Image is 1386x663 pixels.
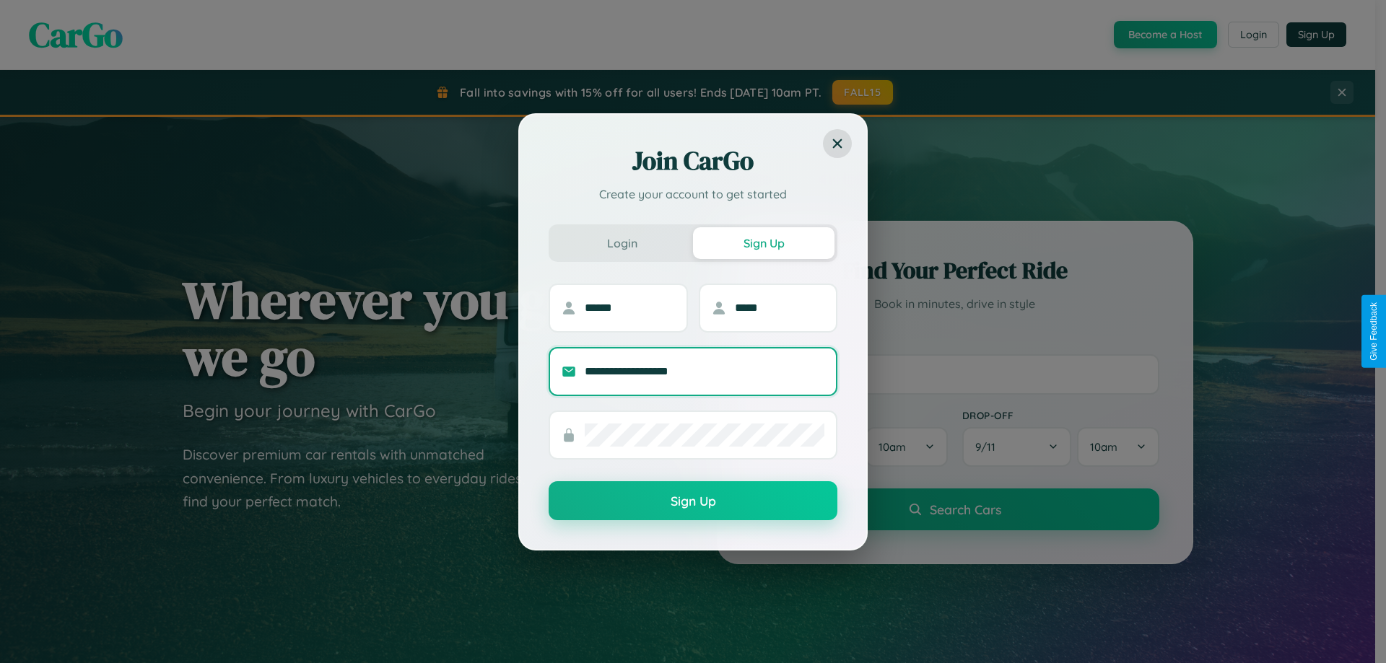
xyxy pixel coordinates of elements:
button: Sign Up [549,481,837,520]
h2: Join CarGo [549,144,837,178]
p: Create your account to get started [549,185,837,203]
button: Login [552,227,693,259]
button: Sign Up [693,227,834,259]
div: Give Feedback [1369,302,1379,361]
